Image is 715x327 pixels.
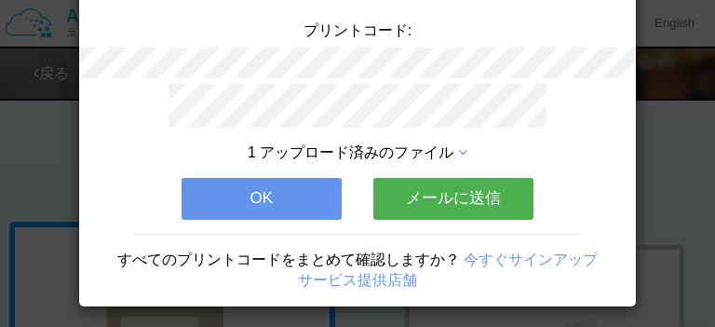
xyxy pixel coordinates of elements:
[298,272,417,288] a: サービス提供店舗
[117,252,460,267] span: すべてのプリントコードをまとめて確認しますか？
[373,178,533,219] button: メールに送信
[248,144,453,160] span: 1 アップロード済みのファイル
[464,252,598,267] a: 今すぐサインアップ
[182,178,342,219] button: OK
[304,22,411,38] span: プリントコード:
